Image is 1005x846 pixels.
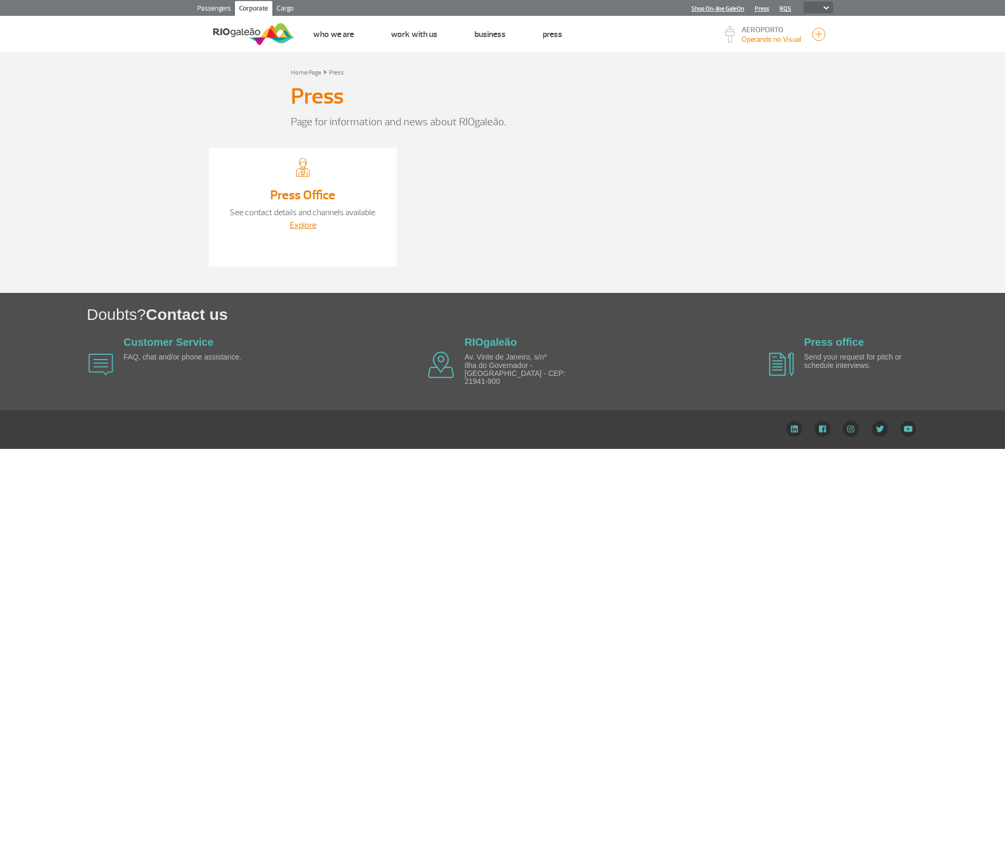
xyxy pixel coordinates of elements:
h3: Press [291,84,344,110]
a: Corporate [235,1,272,18]
a: Shop On-line GaleOn [691,5,744,12]
a: Press Office [270,187,335,203]
p: AEROPORTO [742,26,801,34]
p: Send your request for pitch or schedule interviews. [804,353,926,370]
a: Home Page [291,69,321,77]
img: airplane icon [428,352,454,378]
a: Who we are [313,29,354,40]
a: > [323,66,327,78]
p: Av. Vinte de Janeiro, s/nº Ilha do Governador - [GEOGRAPHIC_DATA] - CEP: 21941-900 [464,353,586,386]
a: Business [474,29,506,40]
img: airplane icon [88,354,113,375]
a: Work with us [391,29,437,40]
p: FAQ, chat and/or phone assistance. [124,353,245,361]
a: Customer Service [124,336,214,348]
p: Page for information and news about RIOgaleão. [291,114,714,130]
img: Twitter [872,421,888,437]
a: Passengers [193,1,235,18]
a: Press [329,69,344,77]
a: Press [543,29,562,40]
a: Cargo [272,1,298,18]
p: Visibilidade de 10000m [742,34,801,45]
span: Contact us [146,306,228,323]
img: YouTube [900,421,916,437]
h1: Doubts? [87,304,1005,325]
a: RQS [780,5,791,12]
a: Press [755,5,769,12]
img: LinkedIn [786,421,802,437]
a: RIOgaleão [464,336,517,348]
img: Facebook [815,421,830,437]
img: airplane icon [769,353,794,376]
a: See contact details and channels available. [230,207,377,218]
img: Instagram [843,421,859,437]
a: Press office [804,336,864,348]
a: Explore [290,220,316,231]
